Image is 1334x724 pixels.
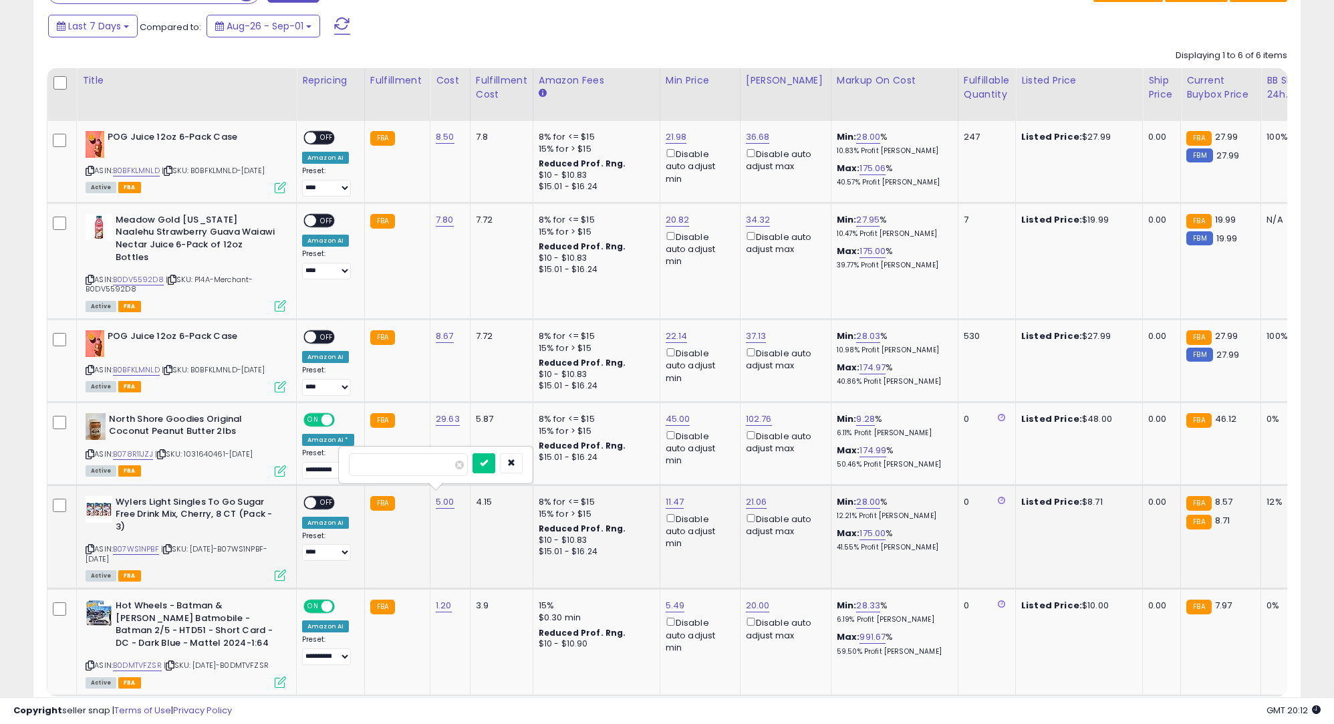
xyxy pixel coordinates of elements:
span: 27.99 [1216,348,1240,361]
div: $15.01 - $16.24 [539,264,650,275]
div: ASIN: [86,131,286,192]
b: Listed Price: [1021,213,1082,226]
div: $0.30 min [539,612,650,624]
span: | SKU: [DATE]-B07WS1NPBF-[DATE] [86,544,267,564]
p: 50.46% Profit [PERSON_NAME] [837,460,948,469]
span: OFF [316,497,338,508]
a: 28.00 [856,495,880,509]
div: Preset: [302,449,354,479]
div: 5.87 [476,413,523,425]
div: Fulfillment Cost [476,74,527,102]
small: FBA [370,330,395,345]
small: FBA [1186,214,1211,229]
div: $8.71 [1021,496,1132,508]
div: Amazon AI [302,620,349,632]
b: Max: [837,444,860,457]
div: % [837,330,948,355]
div: Disable auto adjust max [746,146,821,172]
div: Title [82,74,291,88]
div: $15.01 - $16.24 [539,380,650,392]
p: 39.77% Profit [PERSON_NAME] [837,261,948,270]
small: FBA [370,496,395,511]
div: % [837,214,948,239]
div: 247 [964,131,1005,143]
div: 8% for <= $15 [539,214,650,226]
div: Min Price [666,74,735,88]
a: Privacy Policy [173,704,232,717]
div: 15% for > $15 [539,226,650,238]
p: 6.11% Profit [PERSON_NAME] [837,429,948,438]
small: FBA [1186,600,1211,614]
a: 9.28 [856,412,875,426]
small: FBA [1186,496,1211,511]
div: BB Share 24h. [1266,74,1315,102]
span: 2025-09-9 20:12 GMT [1266,704,1321,717]
span: Last 7 Days [68,19,121,33]
a: 174.99 [859,444,886,457]
p: 41.55% Profit [PERSON_NAME] [837,543,948,552]
small: FBM [1186,148,1212,162]
b: POG Juice 12oz 6-Pack Case [108,131,270,147]
p: 10.83% Profit [PERSON_NAME] [837,146,948,156]
span: FBA [118,381,141,392]
span: FBA [118,182,141,193]
div: ASIN: [86,413,286,475]
p: 59.50% Profit [PERSON_NAME] [837,647,948,656]
b: Min: [837,599,857,612]
a: 175.00 [859,527,886,540]
div: $10 - $10.90 [539,638,650,650]
a: 1.20 [436,599,452,612]
div: Disable auto adjust max [746,511,821,537]
small: FBM [1186,231,1212,245]
a: B0DMTVFZSR [113,660,162,671]
div: Current Buybox Price [1186,74,1255,102]
a: B07WS1NPBF [113,544,159,555]
a: 28.33 [856,599,880,612]
span: All listings currently available for purchase on Amazon [86,381,116,392]
span: | SKU: B0BFKLMNLD-[DATE] [162,165,265,176]
b: Wylers Light Singles To Go Sugar Free Drink Mix, Cherry, 8 CT (Pack - 3) [116,496,278,537]
div: Preset: [302,366,354,396]
div: Disable auto adjust max [746,229,821,255]
div: % [837,131,948,156]
div: ASIN: [86,214,286,310]
b: Min: [837,495,857,508]
span: OFF [316,215,338,226]
b: Listed Price: [1021,495,1082,508]
div: Amazon AI [302,351,349,363]
a: 20.00 [746,599,770,612]
a: 11.47 [666,495,684,509]
b: POG Juice 12oz 6-Pack Case [108,330,270,346]
a: B0BFKLMNLD [113,165,160,176]
a: 27.95 [856,213,880,227]
small: FBA [1186,131,1211,146]
a: 175.00 [859,245,886,258]
div: Repricing [302,74,359,88]
span: All listings currently available for purchase on Amazon [86,570,116,582]
div: 0.00 [1148,496,1170,508]
th: The percentage added to the cost of goods (COGS) that forms the calculator for Min & Max prices. [831,68,958,121]
span: | SKU: P14A-Merchant-B0DV5592D8 [86,274,253,294]
div: 0.00 [1148,214,1170,226]
div: % [837,496,948,521]
div: Amazon AI [302,517,349,529]
div: Ship Price [1148,74,1175,102]
div: $27.99 [1021,131,1132,143]
img: 41jXPZdj8qL._SL40_.jpg [86,214,112,241]
div: 0.00 [1148,330,1170,342]
b: Max: [837,361,860,374]
span: 27.99 [1215,330,1238,342]
span: | SKU: B0BFKLMNLD-[DATE] [162,364,265,375]
div: 8% for <= $15 [539,131,650,143]
b: Max: [837,245,860,257]
div: Disable auto adjust min [666,615,730,654]
a: 175.06 [859,162,886,175]
div: Disable auto adjust max [746,429,821,455]
div: 0.00 [1148,413,1170,425]
div: Preset: [302,531,354,562]
span: OFF [316,332,338,343]
div: 15% for > $15 [539,425,650,437]
div: $15.01 - $16.24 [539,546,650,558]
b: Max: [837,527,860,539]
div: [PERSON_NAME] [746,74,825,88]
